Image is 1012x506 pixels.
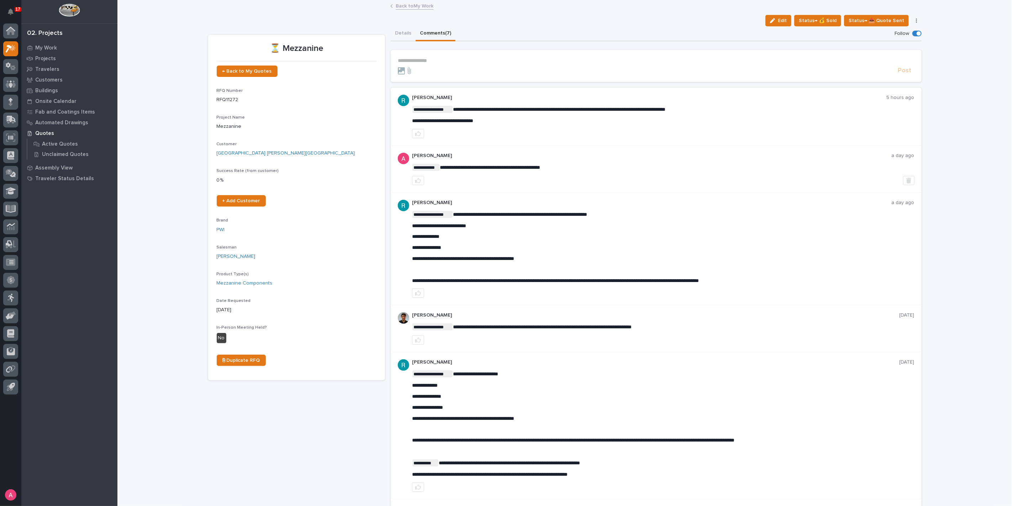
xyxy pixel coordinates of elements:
p: [PERSON_NAME] [412,312,900,318]
span: Product Type(s) [217,272,249,276]
p: Fab and Coatings Items [35,109,95,115]
a: + Add Customer [217,195,266,207]
p: ⏳ Mezzanine [217,43,376,54]
span: Salesman [217,245,237,250]
img: AOh14Gjx62Rlbesu-yIIyH4c_jqdfkUZL5_Os84z4H1p=s96-c [398,312,409,324]
span: Edit [778,17,787,24]
p: [DATE] [900,359,915,365]
a: Assembly View [21,162,117,173]
a: ⎘ Duplicate RFQ [217,355,266,366]
p: RFQ11272 [217,96,376,104]
img: ACg8ocKcMZQ4tabbC1K-lsv7XHeQNnaFu4gsgPufzKnNmz0_a9aUSA=s96-c [398,153,409,164]
span: Customer [217,142,237,146]
a: Back toMy Work [396,1,433,10]
img: ACg8ocLIQ8uTLu8xwXPI_zF_j4cWilWA_If5Zu0E3tOGGkFk=s96-c [398,359,409,371]
p: 17 [16,7,20,12]
p: Buildings [35,88,58,94]
button: like this post [412,482,424,492]
a: ← Back to My Quotes [217,66,278,77]
p: Customers [35,77,63,83]
span: Status→ 📤 Quote Sent [849,16,904,25]
button: Edit [765,15,791,26]
a: Fab and Coatings Items [21,106,117,117]
a: My Work [21,42,117,53]
button: users-avatar [3,487,18,502]
p: [PERSON_NAME] [412,153,892,159]
a: Traveler Status Details [21,173,117,184]
div: No [217,333,226,343]
span: + Add Customer [222,198,260,203]
button: Status→ 📤 Quote Sent [844,15,909,26]
button: Post [895,67,915,75]
p: My Work [35,45,57,51]
p: Active Quotes [42,141,78,147]
a: Projects [21,53,117,64]
span: ← Back to My Quotes [222,69,272,74]
p: Unclaimed Quotes [42,151,89,158]
a: [PERSON_NAME] [217,253,255,260]
a: Onsite Calendar [21,96,117,106]
a: Customers [21,74,117,85]
a: PWI [217,226,225,234]
button: Notifications [3,4,18,19]
a: [GEOGRAPHIC_DATA] [PERSON_NAME][GEOGRAPHIC_DATA] [217,150,355,157]
p: [DATE] [217,306,376,314]
p: [DATE] [900,312,915,318]
span: Success Rate (from customer) [217,169,279,173]
button: Details [391,26,416,41]
p: Follow [895,31,910,37]
span: Status→ 💰 Sold [799,16,837,25]
button: like this post [412,288,424,298]
span: In-Person Meeting Held? [217,325,267,330]
p: Traveler Status Details [35,176,94,182]
img: Workspace Logo [59,4,80,17]
span: ⎘ Duplicate RFQ [222,358,260,363]
img: ACg8ocLIQ8uTLu8xwXPI_zF_j4cWilWA_If5Zu0E3tOGGkFk=s96-c [398,95,409,106]
p: 5 hours ago [887,95,915,101]
span: Project Name [217,115,245,120]
p: Projects [35,56,56,62]
a: Unclaimed Quotes [27,149,117,159]
span: Brand [217,218,228,223]
p: 0 % [217,177,376,184]
span: RFQ Number [217,89,243,93]
p: Onsite Calendar [35,98,77,105]
span: Post [898,67,912,75]
button: Status→ 💰 Sold [794,15,841,26]
button: like this post [412,335,424,345]
p: Assembly View [35,165,73,171]
p: Automated Drawings [35,120,88,126]
a: Quotes [21,128,117,139]
button: like this post [412,129,424,138]
p: [PERSON_NAME] [412,95,887,101]
a: Buildings [21,85,117,96]
p: a day ago [892,200,915,206]
a: Travelers [21,64,117,74]
button: like this post [412,176,424,185]
p: Mezzanine [217,123,376,130]
p: [PERSON_NAME] [412,359,900,365]
div: 02. Projects [27,30,63,37]
button: Comments (7) [416,26,455,41]
p: a day ago [892,153,915,159]
img: ACg8ocLIQ8uTLu8xwXPI_zF_j4cWilWA_If5Zu0E3tOGGkFk=s96-c [398,200,409,211]
a: Automated Drawings [21,117,117,128]
p: Quotes [35,130,54,137]
a: Active Quotes [27,139,117,149]
a: Mezzanine Components [217,280,273,287]
button: Delete post [903,176,915,185]
span: Date Requested [217,299,251,303]
div: Notifications17 [9,9,18,20]
p: Travelers [35,66,59,73]
p: [PERSON_NAME] [412,200,892,206]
